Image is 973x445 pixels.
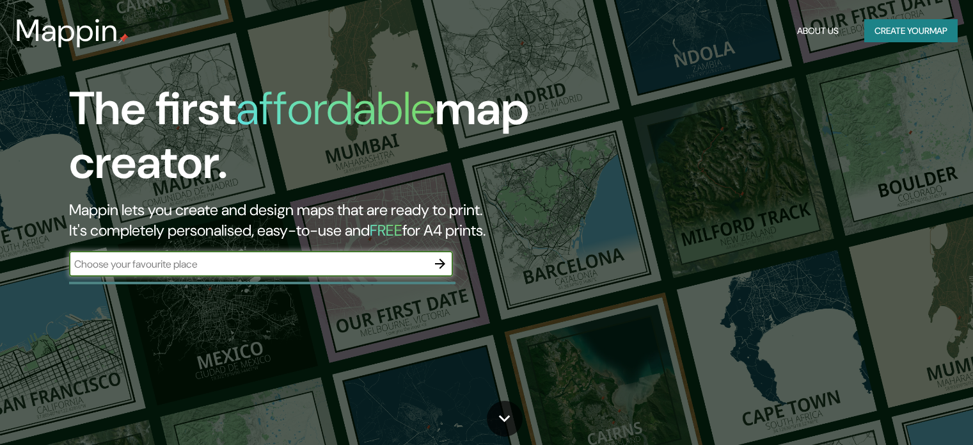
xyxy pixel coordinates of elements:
input: Choose your favourite place [69,257,427,271]
h2: Mappin lets you create and design maps that are ready to print. It's completely personalised, eas... [69,200,556,241]
button: Create yourmap [864,19,958,43]
iframe: Help widget launcher [859,395,959,431]
img: mappin-pin [118,33,129,44]
h3: Mappin [15,13,118,49]
h1: The first map creator. [69,82,556,200]
button: About Us [792,19,844,43]
h5: FREE [370,220,402,240]
h1: affordable [236,79,435,138]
